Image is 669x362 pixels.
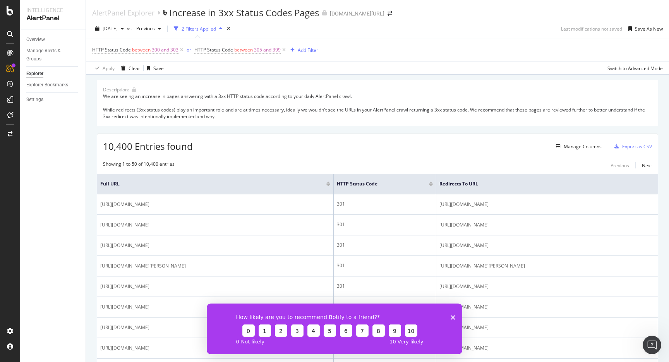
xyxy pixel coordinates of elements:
[118,62,140,74] button: Clear
[100,201,149,208] span: [URL][DOMAIN_NAME]
[26,81,80,89] a: Explorer Bookmarks
[337,262,432,269] div: 301
[26,96,43,104] div: Settings
[26,6,79,14] div: Intelligence
[287,45,318,55] button: Add Filter
[129,65,140,72] div: Clear
[26,36,45,44] div: Overview
[144,62,164,74] button: Save
[439,221,489,229] span: [URL][DOMAIN_NAME]
[26,47,73,63] div: Manage Alerts & Groups
[103,65,115,72] div: Apply
[625,22,663,35] button: Save As New
[182,26,216,32] div: 2 Filters Applied
[439,283,489,290] span: [URL][DOMAIN_NAME]
[92,22,127,35] button: [DATE]
[254,45,281,55] span: 305 and 399
[171,22,225,35] button: 2 Filters Applied
[100,180,315,187] span: Full URL
[152,45,178,55] span: 300 and 303
[330,10,384,17] div: [DOMAIN_NAME][URL]
[26,70,80,78] a: Explorer
[100,262,186,270] span: [URL][DOMAIN_NAME][PERSON_NAME]
[337,180,417,187] span: HTTP Status Code
[439,344,489,352] span: [URL][DOMAIN_NAME]
[26,36,80,44] a: Overview
[187,46,191,53] button: or
[561,26,622,32] div: Last modifications not saved
[622,143,652,150] div: Export as CSV
[439,262,525,270] span: [URL][DOMAIN_NAME][PERSON_NAME]
[611,161,629,170] button: Previous
[439,242,489,249] span: [URL][DOMAIN_NAME]
[611,140,652,153] button: Export as CSV
[439,180,643,187] span: Redirects to URL
[153,65,164,72] div: Save
[635,26,663,32] div: Save As New
[604,62,663,74] button: Switch to Advanced Mode
[337,242,432,249] div: 301
[298,47,318,53] div: Add Filter
[26,14,79,23] div: AlertPanel
[642,162,652,169] div: Next
[133,22,164,35] button: Previous
[26,81,68,89] div: Explorer Bookmarks
[103,161,175,170] div: Showing 1 to 50 of 10,400 entries
[388,11,392,16] div: arrow-right-arrow-left
[611,162,629,169] div: Previous
[103,25,118,32] span: 2025 Aug. 20th
[642,161,652,170] button: Next
[26,47,80,63] a: Manage Alerts & Groups
[439,201,489,208] span: [URL][DOMAIN_NAME]
[92,9,154,17] a: AlertPanel Explorer
[337,283,432,290] div: 301
[643,336,661,354] iframe: Intercom live chat
[100,303,149,311] span: [URL][DOMAIN_NAME]
[92,46,131,53] span: HTTP Status Code
[26,70,43,78] div: Explorer
[439,303,489,311] span: [URL][DOMAIN_NAME]
[553,142,602,151] button: Manage Columns
[127,25,133,32] span: vs
[337,221,432,228] div: 301
[439,324,489,331] span: [URL][DOMAIN_NAME]
[194,46,233,53] span: HTTP Status Code
[207,304,462,354] iframe: Survey from Botify
[103,93,652,120] div: We are seeing an increase in pages answering with a 3xx HTTP status code according to your daily ...
[169,6,319,19] div: Increase in 3xx Status Codes Pages
[100,324,149,331] span: [URL][DOMAIN_NAME]
[100,344,149,352] span: [URL][DOMAIN_NAME]
[234,46,253,53] span: between
[564,143,602,150] div: Manage Columns
[103,140,193,153] span: 10,400 Entries found
[26,96,80,104] a: Settings
[103,86,129,93] div: Description:
[225,25,232,33] div: times
[92,62,115,74] button: Apply
[607,65,663,72] div: Switch to Advanced Mode
[100,242,149,249] span: [URL][DOMAIN_NAME]
[100,221,149,229] span: [URL][DOMAIN_NAME]
[132,46,151,53] span: between
[337,201,432,208] div: 301
[133,25,155,32] span: Previous
[100,283,149,290] span: [URL][DOMAIN_NAME]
